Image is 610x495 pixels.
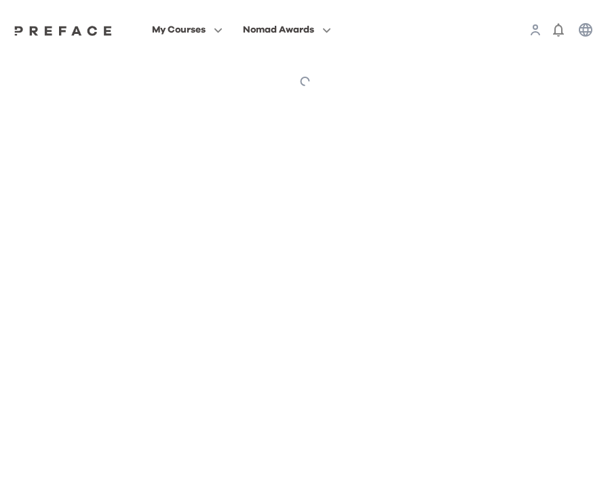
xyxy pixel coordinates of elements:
[148,21,227,39] button: My Courses
[152,22,206,38] span: My Courses
[11,24,115,35] a: Preface Logo
[239,21,335,39] button: Nomad Awards
[243,22,314,38] span: Nomad Awards
[11,25,115,36] img: Preface Logo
